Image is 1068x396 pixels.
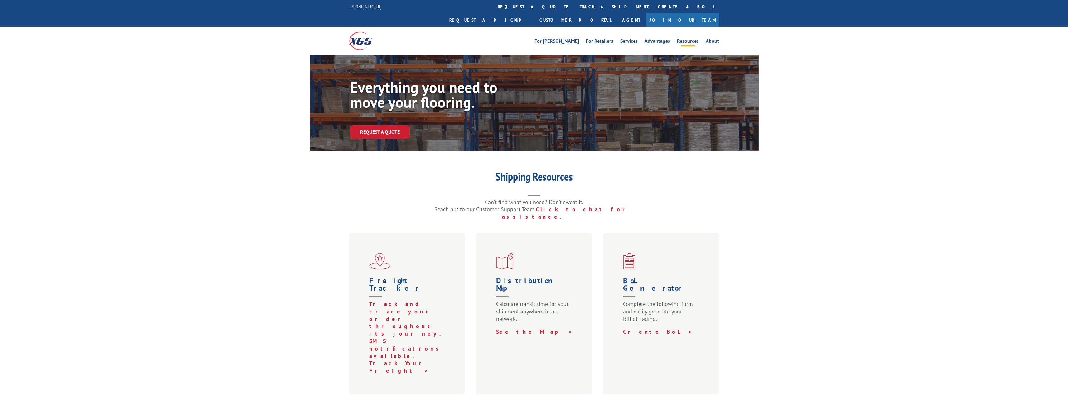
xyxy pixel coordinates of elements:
p: Complete the following form and easily generate your Bill of Lading. [623,300,702,328]
a: Customer Portal [535,13,616,27]
a: Advantages [645,39,670,45]
a: About [706,39,719,45]
h1: Freight Tracker [369,277,448,300]
a: Freight Tracker Track and trace your order throughout its journey. SMS notifications available. [369,277,448,360]
a: Agent [616,13,646,27]
img: xgs-icon-distribution-map-red [496,253,513,269]
h1: Everything you need to move your flooring. [350,80,537,113]
a: Click to chat for assistance. [502,206,634,220]
a: Track Your Freight > [369,360,430,374]
p: Track and trace your order throughout its journey. SMS notifications available. [369,300,448,360]
a: See the Map > [496,328,573,335]
h1: BoL Generator [623,277,702,300]
img: xgs-icon-bo-l-generator-red [623,253,635,269]
img: xgs-icon-flagship-distribution-model-red [369,253,391,269]
a: For Retailers [586,39,613,45]
a: [PHONE_NUMBER] [349,3,382,10]
a: Join Our Team [646,13,719,27]
h1: Distribution Map [496,277,575,300]
a: Create BoL > [623,328,693,335]
a: Request a pickup [445,13,535,27]
h1: Shipping Resources [409,171,659,185]
a: Resources [677,39,699,45]
p: Can’t find what you need? Don’t sweat it. Reach out to our Customer Support Team. [409,198,659,221]
a: Services [620,39,638,45]
a: Request a Quote [350,125,410,139]
a: For [PERSON_NAME] [534,39,579,45]
p: Calculate transit time for your shipment anywhere in our network. [496,300,575,328]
